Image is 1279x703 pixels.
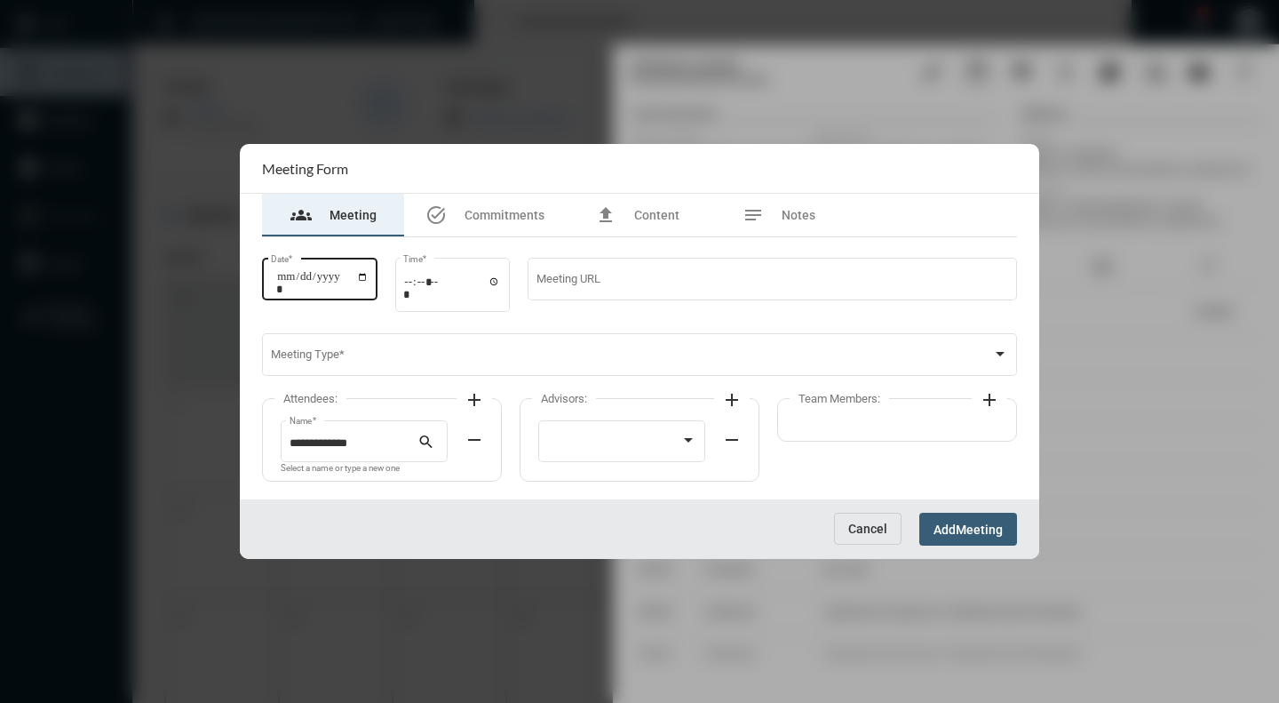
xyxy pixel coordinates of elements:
[281,464,400,474] mat-hint: Select a name or type a new one
[721,429,743,451] mat-icon: remove
[790,392,889,405] label: Team Members:
[721,389,743,411] mat-icon: add
[417,433,439,454] mat-icon: search
[782,208,815,222] span: Notes
[425,204,447,226] mat-icon: task_alt
[274,392,346,405] label: Attendees:
[919,513,1017,546] button: AddMeeting
[595,204,616,226] mat-icon: file_upload
[330,208,377,222] span: Meeting
[532,392,596,405] label: Advisors:
[933,523,956,537] span: Add
[290,204,312,226] mat-icon: groups
[979,389,1000,411] mat-icon: add
[848,522,887,536] span: Cancel
[464,429,485,451] mat-icon: remove
[465,208,544,222] span: Commitments
[956,523,1003,537] span: Meeting
[834,513,902,545] button: Cancel
[464,389,485,411] mat-icon: add
[743,204,764,226] mat-icon: notes
[262,160,348,177] h2: Meeting Form
[634,208,679,222] span: Content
